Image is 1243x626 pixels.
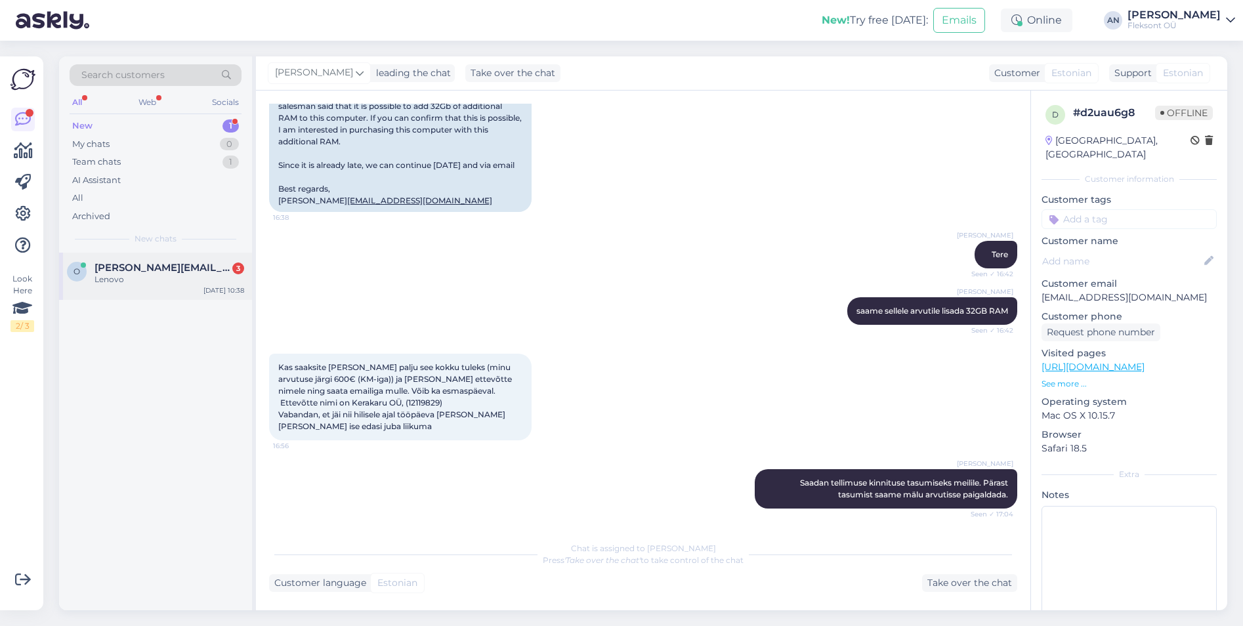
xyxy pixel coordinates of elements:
[209,94,242,111] div: Socials
[1042,234,1217,248] p: Customer name
[269,576,366,590] div: Customer language
[11,67,35,92] img: Askly Logo
[1042,323,1160,341] div: Request phone number
[933,8,985,33] button: Emails
[922,574,1017,592] div: Take over the chat
[1042,346,1217,360] p: Visited pages
[232,262,244,274] div: 3
[11,273,34,332] div: Look Here
[1042,291,1217,304] p: [EMAIL_ADDRESS][DOMAIN_NAME]
[822,12,928,28] div: Try free [DATE]:
[72,174,121,187] div: AI Assistant
[1127,10,1235,31] a: [PERSON_NAME]Fleksont OÜ
[1109,66,1152,80] div: Support
[957,459,1013,469] span: [PERSON_NAME]
[571,543,716,553] span: Chat is assigned to [PERSON_NAME]
[1042,209,1217,229] input: Add a tag
[72,138,110,151] div: My chats
[95,274,244,285] div: Lenovo
[273,213,322,222] span: 16:38
[957,230,1013,240] span: [PERSON_NAME]
[1042,277,1217,291] p: Customer email
[800,478,1010,499] span: Saadan tellimuse kinnituse tasumiseks meilile. Pärast tasumist saame mälu arvutisse paigaldada.
[1042,254,1202,268] input: Add name
[11,320,34,332] div: 2 / 3
[72,210,110,223] div: Archived
[1163,66,1203,80] span: Estonian
[222,156,239,169] div: 1
[1001,9,1072,32] div: Online
[1042,378,1217,390] p: See more ...
[74,266,80,276] span: o
[377,576,417,590] span: Estonian
[964,509,1013,519] span: Seen ✓ 17:04
[964,269,1013,279] span: Seen ✓ 16:42
[1042,173,1217,185] div: Customer information
[347,196,492,205] a: [EMAIL_ADDRESS][DOMAIN_NAME]
[1127,20,1221,31] div: Fleksont OÜ
[964,325,1013,335] span: Seen ✓ 16:42
[1045,134,1190,161] div: [GEOGRAPHIC_DATA], [GEOGRAPHIC_DATA]
[1155,106,1213,120] span: Offline
[992,249,1008,259] span: Tere
[135,233,177,245] span: New chats
[70,94,85,111] div: All
[72,156,121,169] div: Team chats
[1042,193,1217,207] p: Customer tags
[856,306,1008,316] span: saame sellele arvutile lisada 32GB RAM
[203,285,244,295] div: [DATE] 10:38
[222,119,239,133] div: 1
[465,64,560,82] div: Take over the chat
[72,192,83,205] div: All
[1042,310,1217,323] p: Customer phone
[1042,428,1217,442] p: Browser
[1052,110,1059,119] span: d
[95,262,231,274] span: ott.kaljula@gmail.com
[273,441,322,451] span: 16:56
[136,94,159,111] div: Web
[275,66,353,80] span: [PERSON_NAME]
[81,68,165,82] span: Search customers
[564,555,641,565] i: 'Take over the chat'
[1042,361,1145,373] a: [URL][DOMAIN_NAME]
[1042,469,1217,480] div: Extra
[1042,409,1217,423] p: Mac OS X 10.15.7
[1042,395,1217,409] p: Operating system
[72,119,93,133] div: New
[989,66,1040,80] div: Customer
[822,14,850,26] b: New!
[957,287,1013,297] span: [PERSON_NAME]
[1042,442,1217,455] p: Safari 18.5
[1127,10,1221,20] div: [PERSON_NAME]
[1051,66,1091,80] span: Estonian
[220,138,239,151] div: 0
[371,66,451,80] div: leading the chat
[1073,105,1155,121] div: # d2uau6g8
[269,60,532,212] div: Hello, I went to your Tallinn showroom [DATE] evening and while talking to the salesman, I notice...
[1104,11,1122,30] div: AN
[1042,488,1217,502] p: Notes
[543,555,744,565] span: Press to take control of the chat
[278,362,514,431] span: Kas saaksite [PERSON_NAME] palju see kokku tuleks (minu arvutuse järgi 600€ (KM-iga)) ja [PERSON_...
